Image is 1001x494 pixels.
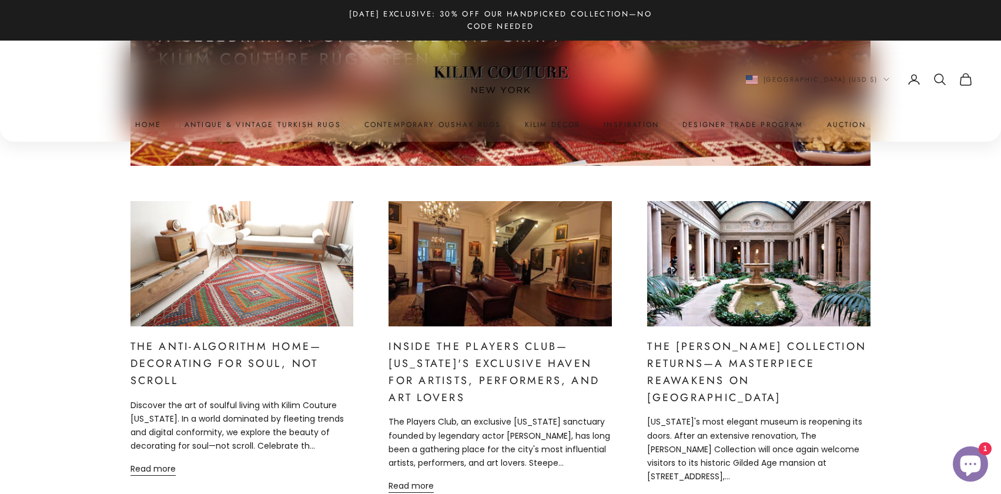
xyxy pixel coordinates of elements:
[28,119,973,131] nav: Primary navigation
[647,339,866,405] a: The [PERSON_NAME] Collection Returns—A Masterpiece Reawakens on [GEOGRAPHIC_DATA]
[647,415,871,483] p: [US_STATE]'s most elegant museum is reopening its doors. After an extensive renovation, The [PERS...
[130,399,354,453] p: Discover the art of soulful living with Kilim Couture [US_STATE]. In a world dominated by fleetin...
[135,119,161,131] a: Home
[525,119,581,131] summary: Kilim Decor
[389,415,612,469] p: The Players Club, an exclusive [US_STATE] sanctuary founded by legendary actor [PERSON_NAME], has...
[682,119,804,131] a: Designer Trade Program
[949,446,992,485] inbox-online-store-chat: Shopify online store chat
[746,74,890,85] button: Change country or currency
[389,339,600,405] a: Inside The Players Club—[US_STATE]'s Exclusive Haven for Artists, Performers, and Art Lovers
[746,72,973,86] nav: Secondary navigation
[336,8,665,33] p: [DATE] Exclusive: 30% Off Our Handpicked Collection—No Code Needed
[827,119,866,131] a: Auction
[604,119,659,131] a: Inspiration
[130,462,176,476] a: Read more
[764,74,878,85] span: [GEOGRAPHIC_DATA] (USD $)
[130,339,322,388] a: The Anti-Algorithm Home—Decorating for Soul, Not Scroll
[185,119,341,131] a: Antique & Vintage Turkish Rugs
[389,479,434,493] a: Read more
[364,119,501,131] a: Contemporary Oushak Rugs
